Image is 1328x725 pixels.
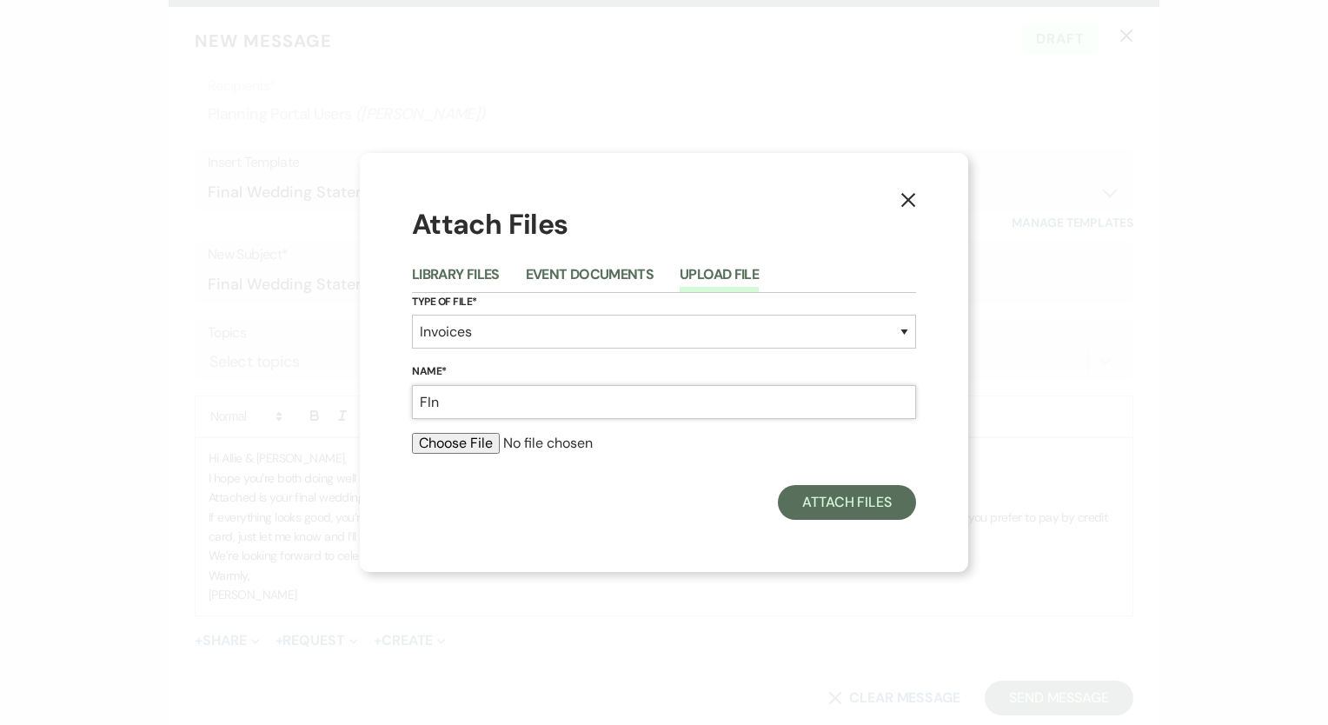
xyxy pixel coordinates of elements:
[412,268,500,292] button: Library Files
[412,293,916,312] label: Type of File*
[526,268,654,292] button: Event Documents
[412,362,916,382] label: Name*
[680,268,759,292] button: Upload File
[412,205,916,244] h1: Attach Files
[778,485,916,520] button: Attach Files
